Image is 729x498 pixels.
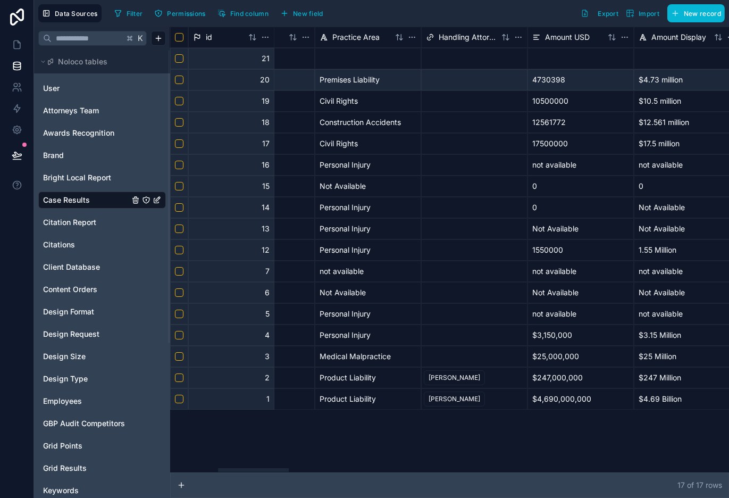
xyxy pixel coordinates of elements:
button: Select row [175,352,183,361]
a: Grid Results [43,463,129,474]
div: not available [527,261,634,282]
span: New field [293,10,323,18]
div: not available [527,154,634,176]
span: GBP Audit Competitors [43,418,125,429]
div: Not Available [315,176,421,197]
button: Filter [110,5,147,21]
div: $3,150,000 [527,325,634,346]
div: Citations [38,236,166,253]
span: 17 [696,480,703,489]
span: Design Format [43,306,94,317]
a: Client Database [43,262,129,272]
div: Client Database [38,259,166,276]
a: Case Results [43,195,129,205]
span: Import [639,10,659,18]
div: Bright Local Report [38,169,166,186]
div: Design Size [38,348,166,365]
span: Data Sources [55,10,98,18]
button: Select row [175,267,183,276]
button: Select row [175,203,183,212]
div: 7 [188,261,274,282]
div: 5 [188,303,274,325]
div: Awards Recognition [38,124,166,142]
span: Client Database [43,262,100,272]
div: Brand [38,147,166,164]
div: 10500000 [527,90,634,112]
button: Select all [175,33,183,41]
span: Grid Results [43,463,87,474]
div: Not Available [527,282,634,303]
span: Employees [43,396,82,406]
div: Civil Rights [315,90,421,112]
button: Select row [175,76,183,84]
button: Select row [175,54,183,63]
span: Awards Recognition [43,128,114,138]
div: Product Liability [315,388,421,410]
div: $25,000,000 [527,346,634,367]
span: Amount Display [651,32,706,43]
button: Import [622,4,663,22]
span: Brand [43,150,64,161]
div: Content Orders [38,281,166,298]
button: Select row [175,118,183,127]
span: K [137,35,144,42]
div: Case Results [38,192,166,209]
span: Export [598,10,618,18]
div: Design Format [38,303,166,320]
a: Design Size [43,351,129,362]
div: [PERSON_NAME] [429,394,480,404]
a: Citations [43,239,129,250]
div: User [38,80,166,97]
a: GBP Audit Competitors [43,418,129,429]
div: Personal Injury [315,239,421,261]
a: Content Orders [43,284,129,295]
div: Not Available [527,218,634,239]
a: Attorneys Team [43,105,129,116]
span: Noloco tables [58,56,107,67]
button: Select row [175,97,183,105]
span: Case Results [43,195,90,205]
div: id [188,27,274,48]
button: Data Sources [38,4,102,22]
button: Permissions [150,5,209,21]
div: 2 [188,367,274,388]
span: Find column [230,10,269,18]
div: Citation Report [38,214,166,231]
div: 19 [188,90,274,112]
button: Select row [175,395,183,403]
button: New field [276,5,327,21]
div: Design Request [38,326,166,343]
span: Design Type [43,373,88,384]
span: Grid Points [43,441,82,451]
button: Select row [175,139,183,148]
div: Medical Malpractice [315,346,421,367]
div: 17 [188,133,274,154]
div: Handling Attorneys [421,27,527,48]
div: 13 [188,218,274,239]
div: 0 [527,176,634,197]
button: Select row [175,310,183,318]
a: Employees [43,396,129,406]
div: 12561772 [527,112,634,133]
a: Grid Points [43,441,129,451]
div: 4 [188,325,274,346]
div: 14 [188,197,274,218]
span: id [206,32,212,43]
div: Personal Injury [315,218,421,239]
div: Grid Points [38,437,166,454]
a: Keywords [43,485,129,496]
a: Design Request [43,329,129,339]
span: Design Request [43,329,99,339]
div: GBP Audit Competitors [38,415,166,432]
div: 18 [188,112,274,133]
a: Awards Recognition [43,128,129,138]
div: 0 [527,197,634,218]
div: 1 [188,388,274,410]
div: Employees [38,393,166,410]
button: Select row [175,288,183,297]
a: New record [663,4,725,22]
div: 12 [188,239,274,261]
span: Design Size [43,351,86,362]
div: 1550000 [527,239,634,261]
div: 17500000 [527,133,634,154]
